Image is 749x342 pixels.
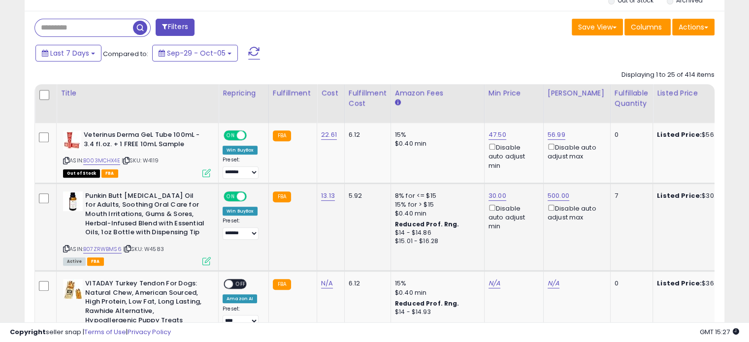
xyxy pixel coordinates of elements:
div: Disable auto adjust max [548,142,603,161]
span: Compared to: [103,49,148,59]
b: Reduced Prof. Rng. [395,220,459,228]
span: ON [225,131,237,140]
b: Punkin Butt [MEDICAL_DATA] Oil for Adults, Soothing Oral Care for Mouth Irritations, Gums & Sores... [85,191,205,240]
a: N/A [548,279,559,288]
small: Amazon Fees. [395,98,401,107]
b: VITADAY Turkey Tendon For Dogs: Natural Chew, American Sourced, High Protein, Low Fat, Long Lasti... [85,279,205,327]
a: 500.00 [548,191,569,201]
div: $0.40 min [395,288,477,297]
span: Last 7 Days [50,48,89,58]
span: Columns [631,22,662,32]
div: Disable auto adjust min [488,203,536,231]
span: OFF [245,192,261,200]
button: Last 7 Days [35,45,101,62]
span: ON [225,192,237,200]
div: Listed Price [657,88,742,98]
div: Amazon AI [223,294,257,303]
div: Preset: [223,218,261,240]
button: Filters [156,19,194,36]
img: 41hoinKlcsL._SL40_.jpg [63,130,81,150]
a: N/A [321,279,333,288]
div: Title [61,88,214,98]
div: 8% for <= $15 [395,191,477,200]
div: 15% for > $15 [395,200,477,209]
span: | SKU: W4119 [122,156,159,164]
div: 6.12 [349,279,383,288]
span: FBA [101,169,118,178]
a: 30.00 [488,191,506,201]
b: Listed Price: [657,191,702,200]
b: Reduced Prof. Rng. [395,299,459,308]
span: OFF [233,280,249,288]
div: 5.92 [349,191,383,200]
span: 2025-10-13 15:27 GMT [700,327,739,337]
img: 41MrdPIFj+L._SL40_.jpg [63,279,83,299]
div: $36.00 [657,279,739,288]
a: 13.13 [321,191,335,201]
div: 0 [615,279,645,288]
button: Sep-29 - Oct-05 [152,45,238,62]
div: $0.40 min [395,209,477,218]
div: 15% [395,279,477,288]
div: Cost [321,88,340,98]
div: Preset: [223,156,261,179]
span: FBA [87,257,104,266]
div: $56.99 [657,130,739,139]
small: FBA [273,191,291,202]
div: $14 - $14.93 [395,308,477,316]
div: ASIN: [63,191,211,264]
div: Fulfillment Cost [349,88,387,109]
a: Terms of Use [84,327,126,337]
button: Columns [624,19,671,35]
div: Amazon Fees [395,88,480,98]
div: Fulfillment [273,88,313,98]
a: 22.61 [321,130,337,140]
div: $0.40 min [395,139,477,148]
span: All listings currently available for purchase on Amazon [63,257,86,266]
span: Sep-29 - Oct-05 [167,48,226,58]
div: seller snap | | [10,328,171,337]
div: Min Price [488,88,539,98]
div: $14 - $14.86 [395,229,477,237]
button: Actions [672,19,715,35]
b: Listed Price: [657,130,702,139]
b: Veterinus Derma GeL Tube 100mL - 3.4 fl.oz. + 1 FREE 10mL Sample [84,130,203,151]
a: N/A [488,279,500,288]
span: OFF [245,131,261,140]
div: Disable auto adjust max [548,203,603,222]
a: 56.99 [548,130,565,140]
span: All listings that are currently out of stock and unavailable for purchase on Amazon [63,169,100,178]
a: B003MCHX4E [83,156,120,165]
div: [PERSON_NAME] [548,88,606,98]
a: Privacy Policy [128,327,171,337]
small: FBA [273,130,291,141]
div: 7 [615,191,645,200]
div: 0 [615,130,645,139]
button: Save View [572,19,623,35]
div: Fulfillable Quantity [615,88,649,109]
div: Repricing [223,88,264,98]
div: Disable auto adjust min [488,142,536,170]
a: 47.50 [488,130,506,140]
div: Preset: [223,306,261,328]
div: Win BuyBox [223,146,258,155]
div: $15.01 - $16.28 [395,237,477,246]
small: FBA [273,279,291,290]
span: | SKU: W4583 [123,245,164,253]
b: Listed Price: [657,279,702,288]
div: ASIN: [63,130,211,176]
div: $30.00 [657,191,739,200]
img: 41zc2jvOLIL._SL40_.jpg [63,191,83,211]
div: Displaying 1 to 25 of 414 items [621,70,715,80]
div: 15% [395,130,477,139]
div: 6.12 [349,130,383,139]
div: Win BuyBox [223,207,258,216]
a: B07ZRWBMS6 [83,245,122,253]
strong: Copyright [10,327,46,337]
